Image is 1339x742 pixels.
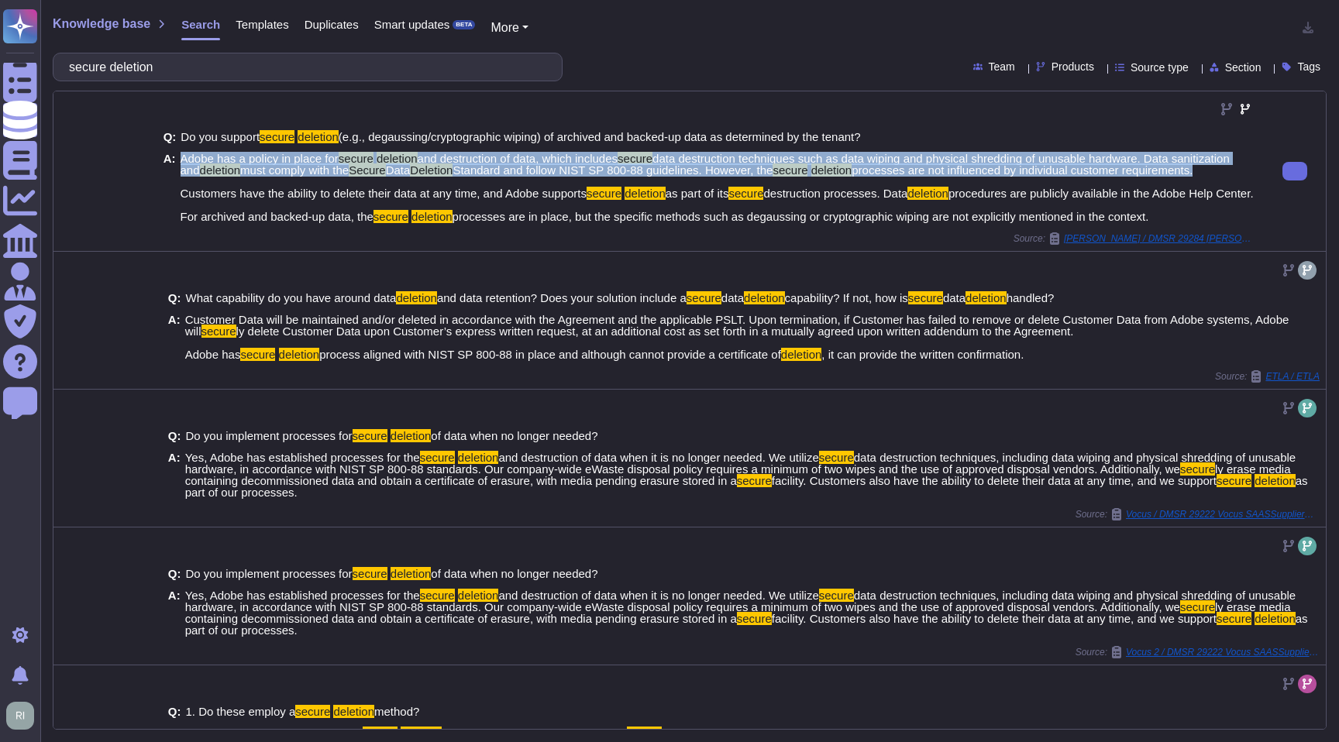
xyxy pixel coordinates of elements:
span: Smart updates [374,19,450,30]
span: [PERSON_NAME] / DMSR 29284 [PERSON_NAME] Security Questionnaire (CAIQ) SH [1064,234,1258,243]
mark: deletion [391,429,432,442]
button: user [3,699,45,733]
mark: deletion [333,705,374,718]
mark: secure [908,291,943,304]
span: processes are in place, but the specific methods such as degaussing or cryptographic wiping are n... [453,210,1149,223]
mark: deletion [200,163,241,177]
span: destruction processes. Data [763,187,907,200]
mark: secure [687,291,721,304]
span: as part of its [666,187,729,200]
span: and destruction of data when it is no longer needed. We utilize [498,451,818,464]
span: handled? [1007,291,1055,304]
span: Do you implement processes for [186,567,353,580]
mark: deletion [377,152,418,165]
span: (e.g., degaussing/cryptographic wiping) of archived and backed-up data as determined by the tenant? [339,130,861,143]
img: user [6,702,34,730]
mark: deletion [396,291,437,304]
span: facility. Customers also have the ability to delete their data at any time, and we support [772,474,1217,487]
mark: secure [737,474,772,487]
span: and destruction of data, which includes [418,152,618,165]
span: Source type [1131,62,1189,73]
div: BETA [453,20,475,29]
b: Q: [168,292,181,304]
mark: deletion [298,130,339,143]
span: Vocus 2 / DMSR 29222 Vocus SAASSupplierSecurityQuestionnaire [1126,648,1320,657]
span: data destruction techniques, including data wiping and physical shredding of unusable hardware, i... [185,451,1296,476]
mark: secure [618,152,652,165]
mark: Secure [349,163,386,177]
span: Data [386,163,411,177]
span: ly delete Customer Data upon Customer’s express written request, at an additional cost as set for... [185,325,1074,361]
span: Yes, Adobe has established processes for the [185,589,420,602]
span: as part of our processes. [185,612,1308,637]
b: A: [168,452,181,498]
span: data [721,291,744,304]
mark: Deletion [410,163,453,177]
mark: secure [240,348,275,361]
mark: secure [420,451,455,464]
span: Yes, Adobe has established processes for the [185,451,420,464]
mark: deletion [811,163,852,177]
mark: secure [819,451,854,464]
span: capability? If not, how is [785,291,908,304]
span: data destruction techniques, including data wiping and physical shredding of unusable hardware, i... [185,589,1296,613]
b: Q: [168,706,181,717]
span: Adobe has a policy in place for [181,152,339,165]
span: Source: [1014,232,1258,245]
b: A: [164,153,176,222]
span: of data when no longer needed? [431,567,597,580]
span: ETLA / ETLA [1265,372,1320,381]
mark: deletion [411,210,453,223]
mark: deletion [401,727,442,740]
mark: secure [353,429,387,442]
input: Search a question or template... [61,53,546,81]
b: Q: [164,131,177,143]
mark: deletion [458,451,499,464]
span: ly erase media containing decommissioned data and obtain a certificate of erasure, with media pen... [185,600,1291,625]
span: data destruction techniques such as data wiping and physical shredding of unusable hardware. Data... [181,152,1230,177]
span: Tags [1297,61,1320,72]
b: Q: [168,568,181,579]
span: and destruction of data. Adobe uses [442,727,627,740]
mark: deletion [391,567,432,580]
span: and data retention? Does your solution include a [437,291,687,304]
span: Do you support [181,130,260,143]
mark: deletion [458,589,499,602]
mark: deletion [1255,612,1296,625]
span: What capability do you have around data [186,291,397,304]
span: Customer Data will be maintained and/or deleted in accordance with the Agreement and the applicab... [185,313,1289,338]
mark: secure [1217,612,1251,625]
span: data [943,291,966,304]
mark: secure [373,210,408,223]
mark: secure [1180,462,1215,476]
span: Source: [1215,370,1320,383]
span: Templates [236,19,288,30]
mark: secure [627,727,662,740]
span: ly erase media containing decommissioned data and obtain a certificate of erasure, with media pen... [185,462,1291,487]
mark: deletion [744,291,785,304]
b: Q: [168,430,181,441]
span: Products [1052,61,1094,72]
span: as part of our processes. [185,474,1308,499]
mark: deletion [781,348,822,361]
mark: secure [728,187,763,200]
span: Source: [1076,646,1320,658]
span: Team [989,61,1015,72]
mark: secure [737,612,772,625]
mark: deletion [625,187,666,200]
span: and destruction of data when it is no longer needed. We utilize [498,589,818,602]
mark: secure [1180,600,1215,613]
mark: secure [1217,474,1251,487]
span: 1. Do these employ a [186,705,296,718]
span: Knowledge base [53,18,150,30]
mark: secure [353,567,387,580]
span: process aligned with NIST SP 800-88 in place and although cannot provide a certificate of [319,348,781,361]
b: A: [168,314,181,360]
span: Standard and follow NIST SP 800-88 guidelines. However, the [453,163,773,177]
span: Vocus / DMSR 29222 Vocus SAASSupplierSecurityQuestionnaire [1126,510,1320,519]
mark: secure [201,325,236,338]
span: method? [374,705,419,718]
mark: secure [363,727,398,740]
mark: deletion [1255,474,1296,487]
b: A: [168,589,181,636]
